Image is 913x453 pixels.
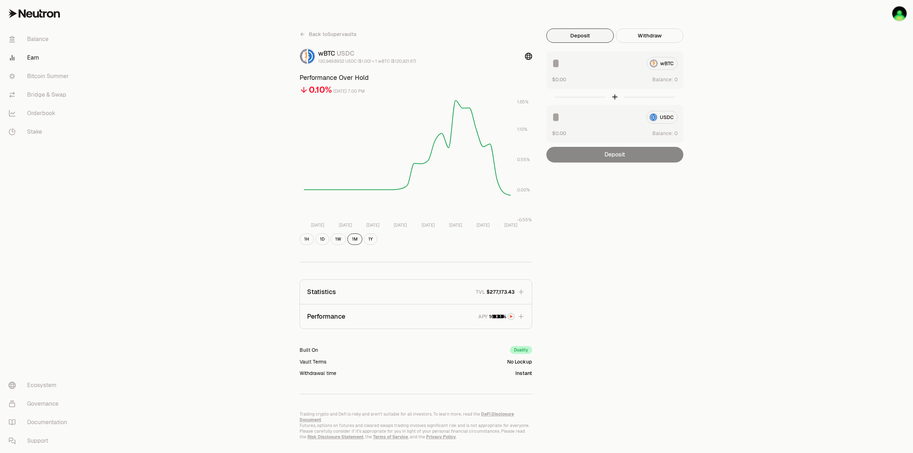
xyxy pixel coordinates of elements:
[3,376,77,395] a: Ecosystem
[300,370,336,377] div: Withdrawal time
[309,84,332,96] div: 0.10%
[3,48,77,67] a: Earn
[478,313,488,320] p: APY
[333,87,365,96] div: [DATE] 7:00 PM
[515,370,532,377] div: Instant
[3,104,77,123] a: Orderbook
[300,423,532,440] p: Futures, options on futures and cleared swaps trading involves significant risk and is not approp...
[3,86,77,104] a: Bridge & Swap
[347,233,362,245] button: 1M
[517,99,529,105] tspan: 1.65%
[300,411,514,423] a: DeFi Disclosure Document
[311,222,324,228] tspan: [DATE]
[552,76,566,83] button: $0.00
[364,233,377,245] button: 1Y
[300,346,318,354] div: Built On
[3,395,77,413] a: Governance
[652,76,673,83] span: Balance:
[517,187,530,193] tspan: 0.00%
[337,49,355,57] span: USDC
[300,29,357,40] a: Back toSupervaults
[422,222,435,228] tspan: [DATE]
[507,358,532,365] div: No Lockup
[652,130,673,137] span: Balance:
[300,358,326,365] div: Vault Terms
[373,434,408,440] a: Terms of Service
[510,346,532,354] div: Duality
[394,222,407,228] tspan: [DATE]
[300,304,532,329] button: PerformanceAPYNTRN
[426,434,456,440] a: Privacy Policy
[449,222,462,228] tspan: [DATE]
[366,222,379,228] tspan: [DATE]
[300,280,532,304] button: StatisticsTVL$277,173.43
[308,49,315,63] img: USDC Logo
[486,288,515,295] span: $277,173.43
[504,222,517,228] tspan: [DATE]
[3,30,77,48] a: Balance
[508,314,514,319] img: NTRN
[489,313,515,320] button: NTRN
[517,157,530,163] tspan: 0.55%
[300,411,532,423] p: Trading crypto and Defi is risky and aren't suitable for all investors. To learn more, read the .
[300,73,532,83] h3: Performance Over Hold
[517,127,527,132] tspan: 1.10%
[300,233,314,245] button: 1H
[476,288,485,295] p: TVL
[300,49,307,63] img: wBTC Logo
[315,233,329,245] button: 1D
[318,58,416,64] div: 120,949.8932 USDC ($1.00) = 1 wBTC ($120,921.67)
[331,233,346,245] button: 1W
[892,6,907,21] img: Main
[307,312,345,321] p: Performance
[307,287,336,297] p: Statistics
[552,129,566,137] button: $0.00
[616,29,683,43] button: Withdraw
[3,413,77,432] a: Documentation
[3,123,77,141] a: Stake
[318,48,416,58] div: wBTC
[3,67,77,86] a: Bitcoin Summer
[517,217,532,223] tspan: -0.55%
[309,31,357,38] span: Back to Supervaults
[546,29,614,43] button: Deposit
[307,434,363,440] a: Risk Disclosure Statement
[339,222,352,228] tspan: [DATE]
[476,222,490,228] tspan: [DATE]
[3,432,77,450] a: Support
